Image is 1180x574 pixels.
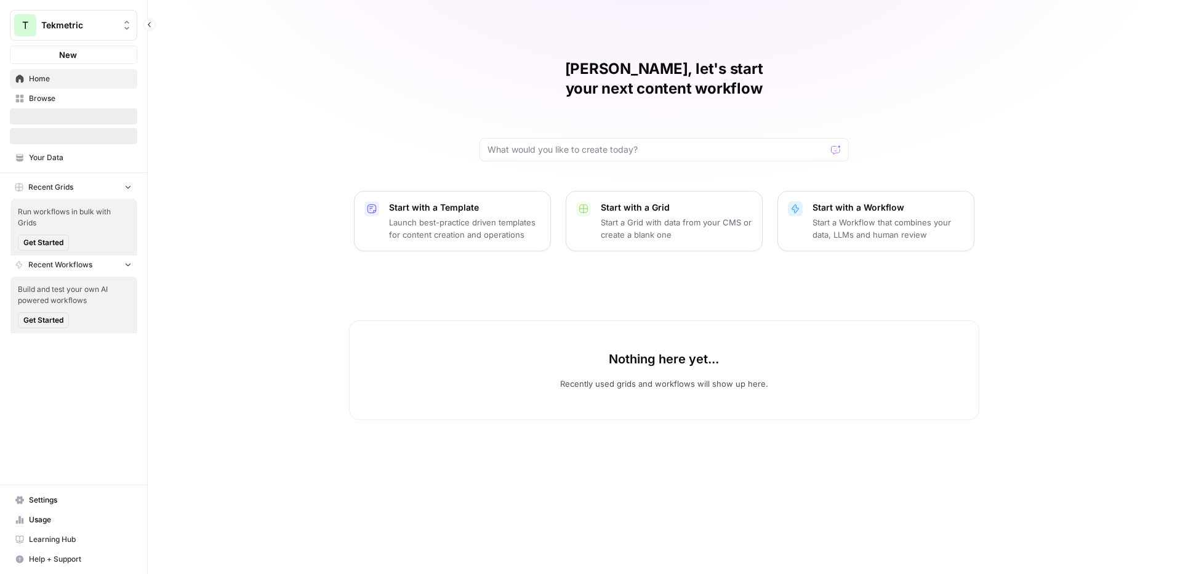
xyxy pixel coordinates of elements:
[601,216,752,241] p: Start a Grid with data from your CMS or create a blank one
[18,235,69,251] button: Get Started
[10,510,137,530] a: Usage
[29,73,132,84] span: Home
[28,259,92,270] span: Recent Workflows
[29,93,132,104] span: Browse
[23,315,63,326] span: Get Started
[29,152,132,163] span: Your Data
[389,201,540,214] p: Start with a Template
[22,18,28,33] span: T
[601,201,752,214] p: Start with a Grid
[29,514,132,525] span: Usage
[354,191,551,251] button: Start with a TemplateLaunch best-practice driven templates for content creation and operations
[18,312,69,328] button: Get Started
[23,237,63,248] span: Get Started
[10,490,137,510] a: Settings
[10,46,137,64] button: New
[10,89,137,108] a: Browse
[560,378,768,390] p: Recently used grids and workflows will show up here.
[10,69,137,89] a: Home
[10,178,137,196] button: Recent Grids
[389,216,540,241] p: Launch best-practice driven templates for content creation and operations
[10,256,137,274] button: Recent Workflows
[566,191,763,251] button: Start with a GridStart a Grid with data from your CMS or create a blank one
[18,284,130,306] span: Build and test your own AI powered workflows
[813,201,964,214] p: Start with a Workflow
[59,49,77,61] span: New
[10,10,137,41] button: Workspace: Tekmetric
[480,59,849,99] h1: [PERSON_NAME], let's start your next content workflow
[10,530,137,549] a: Learning Hub
[488,143,826,156] input: What would you like to create today?
[777,191,974,251] button: Start with a WorkflowStart a Workflow that combines your data, LLMs and human review
[29,534,132,545] span: Learning Hub
[29,495,132,506] span: Settings
[18,206,130,228] span: Run workflows in bulk with Grids
[813,216,964,241] p: Start a Workflow that combines your data, LLMs and human review
[10,148,137,168] a: Your Data
[10,549,137,569] button: Help + Support
[609,350,719,368] p: Nothing here yet...
[29,554,132,565] span: Help + Support
[28,182,73,193] span: Recent Grids
[41,19,116,31] span: Tekmetric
